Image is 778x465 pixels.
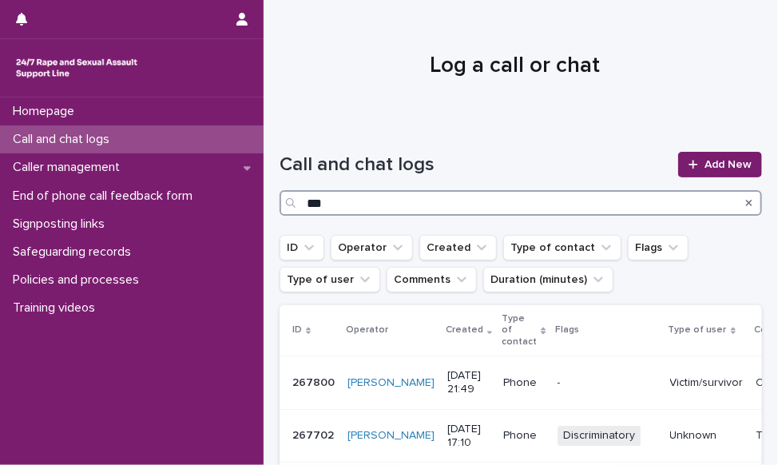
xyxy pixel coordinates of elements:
p: Created [446,321,483,339]
h1: Call and chat logs [280,153,669,177]
p: ID [292,321,302,339]
button: Comments [387,267,477,292]
p: Type of contact [502,310,537,351]
p: 267702 [292,426,337,443]
p: Caller management [6,160,133,175]
a: [PERSON_NAME] [347,429,435,443]
p: - [558,376,657,390]
p: [DATE] 21:49 [447,369,490,396]
p: Training videos [6,300,108,316]
p: Operator [346,321,388,339]
p: Type of user [669,321,727,339]
p: Unknown [670,429,744,443]
p: Phone [503,376,544,390]
p: Homepage [6,104,87,119]
p: Signposting links [6,217,117,232]
button: Flags [628,235,689,260]
a: [PERSON_NAME] [347,376,435,390]
p: Flags [556,321,580,339]
p: Victim/survivor [670,376,744,390]
p: Policies and processes [6,272,152,288]
button: Type of user [280,267,380,292]
p: 267800 [292,373,338,390]
p: End of phone call feedback form [6,189,205,204]
span: Discriminatory [558,426,642,446]
button: Operator [331,235,413,260]
p: [DATE] 17:10 [447,423,490,450]
p: Safeguarding records [6,244,144,260]
span: Add New [705,159,752,170]
a: Add New [678,152,762,177]
input: Search [280,190,762,216]
button: Duration (minutes) [483,267,613,292]
img: rhQMoQhaT3yELyF149Cw [13,52,141,84]
button: ID [280,235,324,260]
button: Type of contact [503,235,621,260]
h1: Log a call or chat [280,53,750,80]
p: Call and chat logs [6,132,122,147]
p: Phone [503,429,544,443]
button: Created [419,235,497,260]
